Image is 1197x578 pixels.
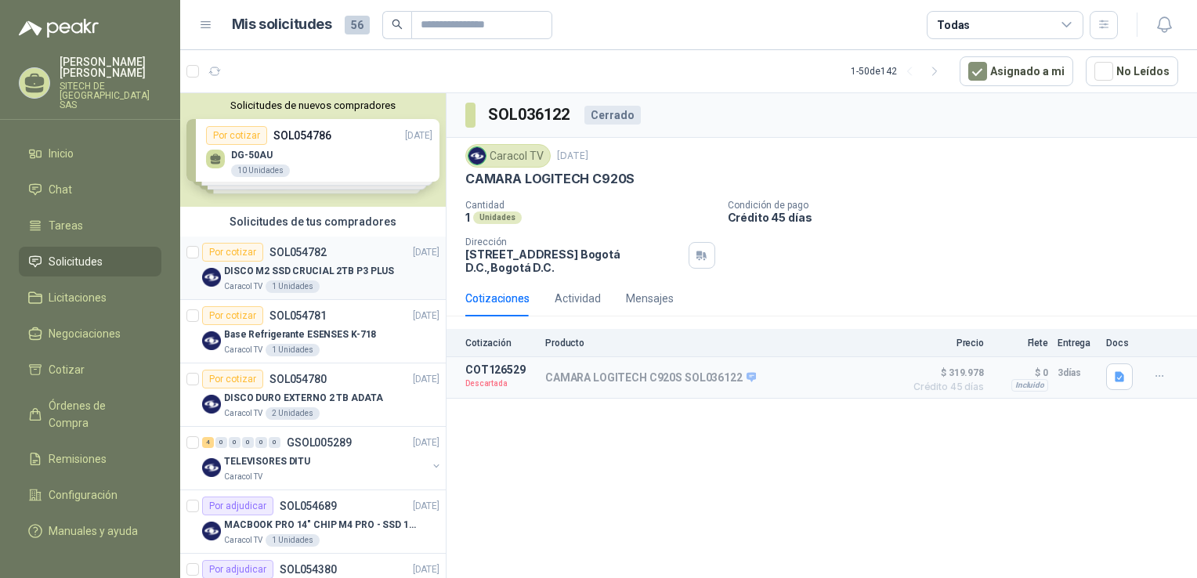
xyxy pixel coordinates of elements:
[465,338,536,349] p: Cotización
[186,99,439,111] button: Solicitudes de nuevos compradores
[224,407,262,420] p: Caracol TV
[202,395,221,414] img: Company Logo
[851,59,947,84] div: 1 - 50 de 142
[19,444,161,474] a: Remisiones
[202,268,221,287] img: Company Logo
[728,200,1192,211] p: Condición de pago
[49,325,121,342] span: Negociaciones
[49,253,103,270] span: Solicitudes
[413,499,439,514] p: [DATE]
[269,437,280,448] div: 0
[269,247,327,258] p: SOL054782
[993,338,1048,349] p: Flete
[266,280,320,293] div: 1 Unidades
[49,361,85,378] span: Cotizar
[255,437,267,448] div: 0
[180,207,446,237] div: Solicitudes de tus compradores
[937,16,970,34] div: Todas
[413,435,439,450] p: [DATE]
[180,363,446,427] a: Por cotizarSOL054780[DATE] Company LogoDISCO DURO EXTERNO 2 TB ADATACaracol TV2 Unidades
[180,237,446,300] a: Por cotizarSOL054782[DATE] Company LogoDISCO M2 SSD CRUCIAL 2TB P3 PLUSCaracol TV1 Unidades
[242,437,254,448] div: 0
[19,319,161,349] a: Negociaciones
[906,338,984,349] p: Precio
[728,211,1192,224] p: Crédito 45 días
[555,290,601,307] div: Actividad
[465,237,682,247] p: Dirección
[19,391,161,438] a: Órdenes de Compra
[280,500,337,511] p: SOL054689
[49,450,107,468] span: Remisiones
[202,497,273,515] div: Por adjudicar
[19,175,161,204] a: Chat
[488,103,572,127] h3: SOL036122
[960,56,1073,86] button: Asignado a mi
[545,371,756,385] p: CAMARA LOGITECH C920S SOL036122
[906,363,984,382] span: $ 319.978
[19,355,161,385] a: Cotizar
[224,327,376,342] p: Base Refrigerante ESENSES K-718
[202,306,263,325] div: Por cotizar
[266,407,320,420] div: 2 Unidades
[993,363,1048,382] p: $ 0
[180,490,446,554] a: Por adjudicarSOL054689[DATE] Company LogoMACBOOK PRO 14" CHIP M4 PRO - SSD 1TB RAM 24GBCaracol TV...
[266,344,320,356] div: 1 Unidades
[473,211,522,224] div: Unidades
[229,437,240,448] div: 0
[180,93,446,207] div: Solicitudes de nuevos compradoresPor cotizarSOL054786[DATE] DG-50AU10 UnidadesPor cotizarSOL05478...
[202,331,221,350] img: Company Logo
[224,471,262,483] p: Caracol TV
[19,516,161,546] a: Manuales y ayuda
[49,486,118,504] span: Configuración
[269,310,327,321] p: SOL054781
[392,19,403,30] span: search
[49,289,107,306] span: Licitaciones
[19,211,161,240] a: Tareas
[60,56,161,78] p: [PERSON_NAME] [PERSON_NAME]
[468,147,486,164] img: Company Logo
[49,397,146,432] span: Órdenes de Compra
[19,139,161,168] a: Inicio
[465,200,715,211] p: Cantidad
[60,81,161,110] p: SITECH DE [GEOGRAPHIC_DATA] SAS
[202,522,221,540] img: Company Logo
[224,391,383,406] p: DISCO DURO EXTERNO 2 TB ADATA
[557,149,588,164] p: [DATE]
[49,522,138,540] span: Manuales y ayuda
[1106,338,1137,349] p: Docs
[49,217,83,234] span: Tareas
[465,144,551,168] div: Caracol TV
[465,290,530,307] div: Cotizaciones
[287,437,352,448] p: GSOL005289
[1011,379,1048,392] div: Incluido
[584,106,641,125] div: Cerrado
[202,433,443,483] a: 4 0 0 0 0 0 GSOL005289[DATE] Company LogoTELEVISORES DITUCaracol TV
[202,243,263,262] div: Por cotizar
[19,247,161,276] a: Solicitudes
[413,372,439,387] p: [DATE]
[224,344,262,356] p: Caracol TV
[224,454,310,469] p: TELEVISORES DITU
[19,283,161,312] a: Licitaciones
[202,370,263,388] div: Por cotizar
[413,562,439,577] p: [DATE]
[202,437,214,448] div: 4
[224,264,394,279] p: DISCO M2 SSD CRUCIAL 2TB P3 PLUS
[1058,363,1097,382] p: 3 días
[224,534,262,547] p: Caracol TV
[49,181,72,198] span: Chat
[19,480,161,510] a: Configuración
[280,564,337,575] p: SOL054380
[224,518,419,533] p: MACBOOK PRO 14" CHIP M4 PRO - SSD 1TB RAM 24GB
[232,13,332,36] h1: Mis solicitudes
[465,211,470,224] p: 1
[465,171,635,187] p: CAMARA LOGITECH C920S
[465,376,536,392] p: Descartada
[413,245,439,260] p: [DATE]
[266,534,320,547] div: 1 Unidades
[465,247,682,274] p: [STREET_ADDRESS] Bogotá D.C. , Bogotá D.C.
[906,382,984,392] span: Crédito 45 días
[626,290,674,307] div: Mensajes
[545,338,896,349] p: Producto
[1058,338,1097,349] p: Entrega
